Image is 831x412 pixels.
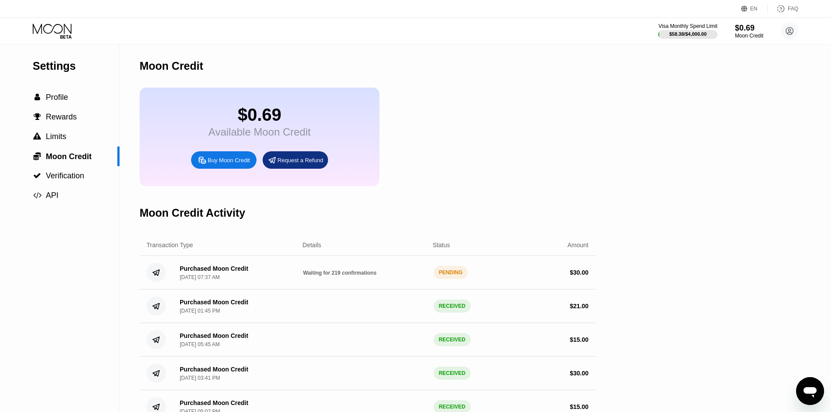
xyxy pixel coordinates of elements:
span:  [33,152,41,160]
div: PENDING [434,266,468,279]
iframe: Button to launch messaging window [796,377,824,405]
span:  [33,172,41,180]
div: Purchased Moon Credit [180,366,248,373]
div: $0.69 [209,105,311,125]
div: Moon Credit [735,33,763,39]
span: Verification [46,171,84,180]
div: Moon Credit [140,60,203,72]
span: Profile [46,93,68,102]
div: EN [750,6,758,12]
span: Waiting for 219 confirmations [303,270,376,276]
div: Visa Monthly Spend Limit$58.38/$4,000.00 [658,23,717,39]
div: $ 15.00 [570,336,588,343]
div: $ 30.00 [570,269,588,276]
div: [DATE] 01:45 PM [180,308,220,314]
div: Request a Refund [263,151,328,169]
div: Status [433,242,450,249]
div: FAQ [768,4,798,13]
span:  [34,93,40,101]
div: EN [741,4,768,13]
div: [DATE] 05:45 AM [180,341,220,347]
div: [DATE] 03:41 PM [180,375,220,381]
span: Limits [46,132,66,141]
div: Purchased Moon Credit [180,332,248,339]
div: Available Moon Credit [209,126,311,138]
div: Settings [33,60,120,72]
div: Purchased Moon Credit [180,265,248,272]
div: Transaction Type [147,242,193,249]
div: Purchased Moon Credit [180,299,248,306]
div: $ 15.00 [570,403,588,410]
div: FAQ [788,6,798,12]
span: Rewards [46,112,77,121]
div: $ 30.00 [570,370,588,377]
span:  [34,113,41,121]
div:  [33,93,41,101]
div: $58.38 / $4,000.00 [669,31,707,37]
div: Request a Refund [277,157,323,164]
div: $ 21.00 [570,303,588,310]
span: API [46,191,58,200]
div: $0.69 [735,24,763,33]
div: $0.69Moon Credit [735,24,763,39]
div: Buy Moon Credit [191,151,256,169]
div: Visa Monthly Spend Limit [658,23,717,29]
div: Purchased Moon Credit [180,399,248,406]
div: Amount [568,242,588,249]
div: RECEIVED [434,333,471,346]
div: [DATE] 07:37 AM [180,274,220,280]
div: Moon Credit Activity [140,207,245,219]
div:  [33,113,41,121]
span:  [33,133,41,140]
div: RECEIVED [434,300,471,313]
div: Buy Moon Credit [208,157,250,164]
div: Details [303,242,321,249]
span:  [33,191,41,199]
span: Moon Credit [46,152,92,161]
div: RECEIVED [434,367,471,380]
